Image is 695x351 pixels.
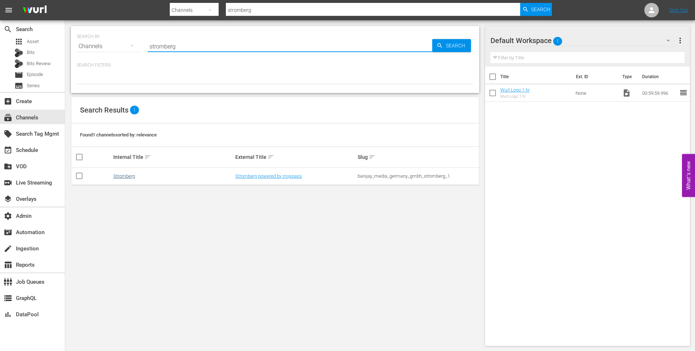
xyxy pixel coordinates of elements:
img: ans4CAIJ8jUAAAAAAAAAAAAAAAAAAAAAAAAgQb4GAAAAAAAAAAAAAAAAAAAAAAAAJMjXAAAAAAAAAAAAAAAAAAAAAAAAgAT5G... [17,2,52,19]
span: Video [622,89,631,97]
span: Reports [4,261,12,269]
span: Search [4,25,12,34]
span: Channels [4,113,12,122]
a: Stromberg [113,173,135,179]
span: Live Streaming [4,178,12,187]
td: 00:59:59.996 [639,84,679,102]
span: Series [14,81,23,90]
div: Wurl Logo 1 hr [500,94,530,99]
span: Episode [27,71,43,78]
span: Found 1 channels sorted by: relevance [80,132,157,138]
span: Search Tag Mgmt [4,130,12,138]
span: 1 [553,34,562,49]
span: sort [369,154,375,160]
span: more_vert [676,36,685,45]
button: Open Feedback Widget [682,154,695,197]
span: sort [268,154,274,160]
button: Search [520,3,552,16]
span: GraphQL [4,294,12,303]
a: Sign Out [669,7,688,13]
span: Admin [4,212,12,220]
button: Search [432,39,471,52]
th: Duration [638,67,681,87]
a: Wurl Logo 1 hr [500,87,530,93]
span: Bits Review [27,60,51,67]
div: Internal Title [113,153,233,161]
td: None [573,84,620,102]
div: Default Workspace [490,30,677,51]
span: DataPool [4,310,12,319]
th: Title [500,67,572,87]
span: Bits [27,49,35,56]
th: Ext. ID [572,67,618,87]
span: Search [443,39,471,52]
span: reorder [679,88,688,97]
span: Automation [4,228,12,237]
span: Asset [27,38,39,45]
button: more_vert [676,32,685,49]
span: Series [27,82,40,89]
span: Ingestion [4,244,12,253]
div: banijay_media_germany_gmbh_stromberg_1 [358,173,478,179]
span: 1 [130,106,139,114]
span: Schedule [4,146,12,155]
div: Bits Review [14,59,23,68]
span: Asset [14,37,23,46]
a: Stromberg powered by myspass [235,173,302,179]
span: Job Queues [4,278,12,286]
th: Type [618,67,638,87]
span: sort [144,154,151,160]
p: Search Filters: [77,62,473,68]
div: Channels [77,36,140,56]
span: Overlays [4,195,12,203]
span: menu [4,6,13,14]
span: Episode [14,71,23,79]
span: Search Results [80,106,129,114]
span: Search [531,3,550,16]
div: Bits [14,48,23,57]
span: Create [4,97,12,106]
span: VOD [4,162,12,171]
div: Slug [358,153,478,161]
div: External Title [235,153,355,161]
